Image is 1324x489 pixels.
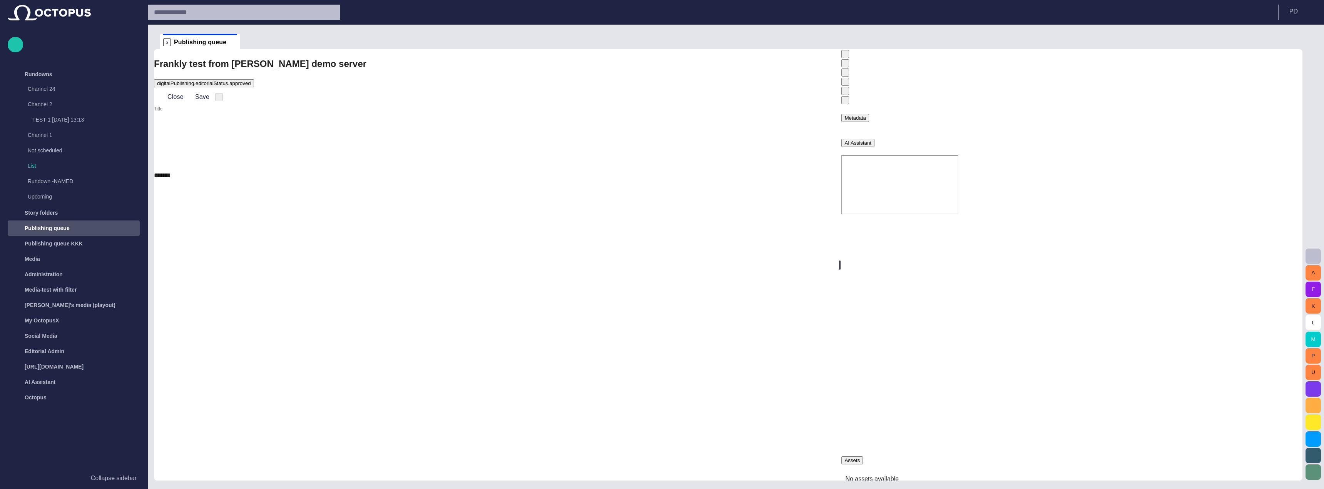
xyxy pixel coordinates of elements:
div: Publishing queue [8,220,140,236]
p: Publishing queue KKK [25,240,83,247]
button: P [1306,348,1321,364]
span: Publishing queue [174,38,226,46]
div: SPublishing queue [160,34,240,49]
button: Collapse sidebar [8,471,140,486]
span: digitalPublishing.editorialStatus.approved [157,80,251,86]
span: AI Assistant [844,140,871,146]
img: Octopus News Room [8,5,91,20]
p: Rundowns [25,70,52,78]
p: My OctopusX [25,317,59,324]
p: Rundown -NAMED [28,177,124,185]
p: Not scheduled [28,147,124,154]
p: List [28,162,140,170]
p: Channel 2 [28,100,124,108]
button: Assets [841,456,863,464]
p: Editorial Admin [25,347,64,355]
button: F [1306,282,1321,297]
p: Publishing queue [25,224,70,232]
p: Octopus [25,394,47,401]
div: List [12,159,140,174]
p: P D [1289,7,1298,16]
div: [URL][DOMAIN_NAME] [8,359,140,374]
p: Channel 24 [28,85,124,93]
p: Channel 1 [28,131,124,139]
p: Social Media [25,332,57,340]
h2: Frankly test from Evelyn demo server [154,57,838,71]
p: AI Assistant [25,378,55,386]
span: Metadata [844,115,866,121]
button: M [1306,332,1321,347]
div: TEST-1 [DATE] 13:13 [17,113,140,128]
p: Media-test with filter [25,286,77,294]
p: Upcoming [28,193,124,200]
button: U [1306,365,1321,380]
p: S [163,38,171,46]
p: [URL][DOMAIN_NAME] [25,363,84,371]
span: Assets [844,457,860,463]
p: Media [25,255,40,263]
p: Story folders [25,209,58,217]
button: L [1306,315,1321,330]
div: Media-test with filter [8,282,140,297]
ul: main menu [8,67,140,405]
p: [PERSON_NAME]'s media (playout) [25,301,115,309]
div: AI Assistant [8,374,140,390]
label: Title [154,105,162,112]
p: Administration [25,270,63,278]
button: K [1306,298,1321,314]
iframe: AI Assistant [841,155,958,214]
p: Collapse sidebar [91,474,137,483]
div: [PERSON_NAME]'s media (playout) [8,297,140,313]
button: AI Assistant [841,139,874,147]
p: No assets available [841,472,1296,484]
button: Close [154,90,186,104]
div: Octopus [8,390,140,405]
div: Media [8,251,140,267]
button: A [1306,265,1321,280]
button: Metadata [841,114,869,122]
button: digitalPublishing.editorialStatus.approved [154,79,254,87]
button: PD [1283,5,1319,18]
p: TEST-1 [DATE] 13:13 [32,116,140,124]
button: Save [189,90,212,104]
